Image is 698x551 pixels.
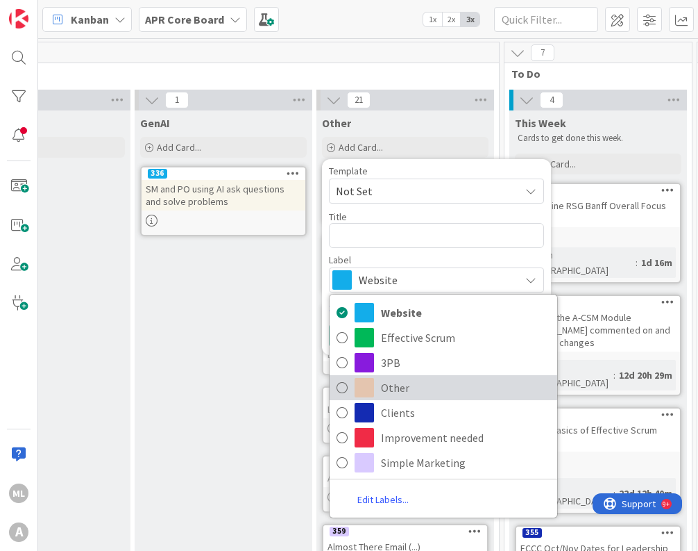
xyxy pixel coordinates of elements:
div: Examine the A-CSM Module [PERSON_NAME] commented on and consider changes [516,309,680,352]
span: : [613,368,615,383]
div: 357Landing page/Subscribe Forms (...) [323,388,487,418]
div: 358Almost There Page (...) [323,457,487,487]
div: 353 [516,296,680,309]
span: Website [381,302,550,323]
span: Kanban [71,11,109,28]
div: ML [9,484,28,503]
div: 1d 16m [638,255,676,270]
span: Improvement needed [381,427,550,448]
span: Website [359,270,513,290]
div: Determine RSG Banff Overall Focus …. [516,197,680,227]
div: Time in [GEOGRAPHIC_DATA] [520,247,636,278]
span: Clients [381,402,550,423]
p: Cards to get done this week. [518,133,679,144]
div: Time in [GEOGRAPHIC_DATA] [520,478,613,509]
div: Design Basics of Effective Scrum Quiz [516,421,680,452]
label: Title [329,211,347,223]
div: 355 [516,527,680,539]
span: 7 [531,44,554,61]
a: Website [330,300,557,325]
div: Almost There Page (...) [323,469,487,487]
div: Landing page/Subscribe Forms (...) [323,400,487,418]
span: Add Card... [339,141,383,154]
span: Support [29,2,63,19]
span: Add Card... [531,158,576,170]
div: 375Determine RSG Banff Overall Focus …. [516,184,680,227]
span: 21 [347,92,371,108]
span: Label [329,255,351,265]
div: 9+ [70,6,77,17]
div: 355 [522,528,542,538]
span: Other [322,116,351,130]
div: 359 [330,527,349,536]
a: Clients [330,400,557,425]
div: 336 [142,167,305,180]
b: APR Core Board [145,13,224,26]
div: 357 [323,388,487,400]
span: 3x [461,13,479,26]
div: SM and PO using AI ask questions and solve problems [142,180,305,211]
span: 1 [165,92,189,108]
span: To Do [511,67,674,81]
span: 3PB [381,352,550,373]
div: ML [516,456,680,474]
span: Template [329,166,368,176]
div: A [9,523,28,542]
a: Improvement needed [330,425,557,450]
span: 2x [442,13,461,26]
a: Edit Labels... [330,487,436,512]
a: Simple Marketing [330,450,557,475]
div: 341 [516,409,680,421]
span: Not Set [336,182,509,200]
div: 359 [323,525,487,538]
span: Simple Marketing [381,452,550,473]
a: Effective Scrum [330,325,557,350]
div: 375 [516,184,680,197]
a: Other [330,375,557,400]
span: 1x [423,13,442,26]
input: Quick Filter... [494,7,598,32]
div: Time in [GEOGRAPHIC_DATA] [520,360,613,390]
a: 3PB [330,350,557,375]
img: Visit kanbanzone.com [9,9,28,28]
span: 4 [540,92,563,108]
div: 358 [323,457,487,469]
div: 341Design Basics of Effective Scrum Quiz [516,409,680,452]
span: Other [381,377,550,398]
span: : [636,255,638,270]
div: 12d 20h 29m [615,368,676,383]
div: 336SM and PO using AI ask questions and solve problems [142,167,305,211]
span: This Week [515,116,566,130]
div: 336 [148,169,167,179]
div: 22d 12h 40m [615,486,676,501]
span: GenAI [140,116,170,130]
span: : [613,486,615,501]
span: Effective Scrum [381,327,550,348]
span: Add Card... [157,141,201,154]
div: 353Examine the A-CSM Module [PERSON_NAME] commented on and consider changes [516,296,680,352]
